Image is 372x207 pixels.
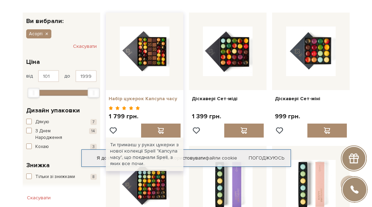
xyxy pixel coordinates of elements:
[35,128,78,141] span: З Днем Народження
[64,73,70,79] span: до
[26,106,80,115] span: Дизайн упаковки
[26,73,33,79] span: від
[29,31,43,37] span: Асорті
[73,41,97,52] button: Скасувати
[26,128,97,141] button: З Днем Народження 14
[249,155,284,161] a: Погоджуюсь
[38,70,59,82] input: Ціна
[106,138,183,171] div: Ти тримаєш у руках цукерки з нової колекції Spell "Капсула часу", що поєднали Spell, з яких все п...
[88,88,100,98] div: Max
[75,70,97,82] input: Ціна
[35,173,75,180] span: Тільки зі знижками
[90,119,97,125] span: 7
[192,96,264,102] a: Діскавері Сет-міді
[26,57,40,67] span: Ціна
[26,173,97,180] button: Тільки зі знижками 8
[90,144,97,150] span: 3
[28,88,39,98] div: Min
[109,112,140,120] p: 1 799 грн.
[275,112,300,120] p: 999 грн.
[35,143,49,150] span: Кохаю
[82,155,291,161] div: Я дозволяю [DOMAIN_NAME] використовувати
[23,192,55,204] button: Скасувати
[35,119,49,126] span: Дякую
[23,13,100,24] div: Ви вибрали:
[89,128,97,134] span: 14
[192,112,221,120] p: 1 399 грн.
[275,96,347,102] a: Діскавері Сет-міні
[109,96,181,102] a: Набір цукерок Капсула часу
[26,29,51,38] button: Асорті
[26,119,97,126] button: Дякую 7
[26,143,97,150] button: Кохаю 3
[90,174,97,180] span: 8
[26,161,50,170] span: Знижка
[205,155,237,161] a: файли cookie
